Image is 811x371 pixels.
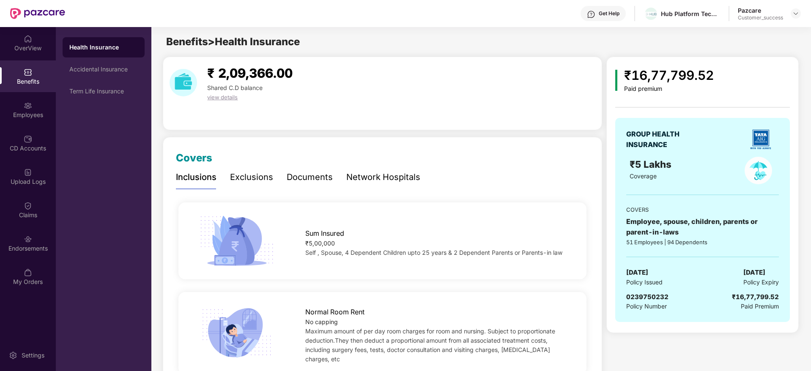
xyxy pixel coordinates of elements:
[207,84,263,91] span: Shared C.D balance
[207,65,293,81] span: ₹ 2,09,366.00
[166,35,300,48] span: Benefits > Health Insurance
[197,213,277,269] img: icon
[746,125,775,154] img: insurerLogo
[599,10,619,17] div: Get Help
[230,171,273,184] div: Exclusions
[738,14,783,21] div: Customer_success
[287,171,333,184] div: Documents
[19,351,47,360] div: Settings
[69,66,138,73] div: Accidental Insurance
[587,10,595,19] img: svg+xml;base64,PHN2ZyBpZD0iSGVscC0zMngzMiIgeG1sbnM9Imh0dHA6Ly93d3cudzMub3JnLzIwMDAvc3ZnIiB3aWR0aD...
[197,305,277,361] img: icon
[10,8,65,19] img: New Pazcare Logo
[630,158,674,170] span: ₹5 Lakhs
[626,205,778,214] div: COVERS
[176,171,216,184] div: Inclusions
[743,278,779,287] span: Policy Expiry
[305,249,562,256] span: Self , Spouse, 4 Dependent Children upto 25 years & 2 Dependent Parents or Parents-in law
[626,129,700,150] div: GROUP HEALTH INSURANCE
[207,94,238,101] span: view details
[732,292,779,302] div: ₹16,77,799.52
[624,85,714,93] div: Paid premium
[745,157,772,184] img: policyIcon
[9,351,17,360] img: svg+xml;base64,PHN2ZyBpZD0iU2V0dGluZy0yMHgyMCIgeG1sbnM9Imh0dHA6Ly93d3cudzMub3JnLzIwMDAvc3ZnIiB3aW...
[24,101,32,110] img: svg+xml;base64,PHN2ZyBpZD0iRW1wbG95ZWVzIiB4bWxucz0iaHR0cDovL3d3dy53My5vcmcvMjAwMC9zdmciIHdpZHRoPS...
[624,65,714,85] div: ₹16,77,799.52
[645,12,657,16] img: hub_logo_light.png
[305,327,555,363] span: Maximum amount of per day room charges for room and nursing. Subject to proportionate deduction.T...
[741,302,779,311] span: Paid Premium
[630,172,657,180] span: Coverage
[661,10,720,18] div: Hub Platform Technology Partners ([GEOGRAPHIC_DATA]) Private Limited
[305,317,568,327] div: No capping
[626,216,778,237] div: Employee, spouse, children, parents or parent-in-laws
[305,228,344,239] span: Sum Insured
[626,238,778,246] div: 51 Employees | 94 Dependents
[738,6,783,14] div: Pazcare
[176,152,212,164] span: Covers
[626,267,648,278] span: [DATE]
[615,70,617,91] img: icon
[626,303,667,310] span: Policy Number
[24,168,32,177] img: svg+xml;base64,PHN2ZyBpZD0iVXBsb2FkX0xvZ3MiIGRhdGEtbmFtZT0iVXBsb2FkIExvZ3MiIHhtbG5zPSJodHRwOi8vd3...
[24,235,32,243] img: svg+xml;base64,PHN2ZyBpZD0iRW5kb3JzZW1lbnRzIiB4bWxucz0iaHR0cDovL3d3dy53My5vcmcvMjAwMC9zdmciIHdpZH...
[346,171,420,184] div: Network Hospitals
[305,239,568,248] div: ₹5,00,000
[24,135,32,143] img: svg+xml;base64,PHN2ZyBpZD0iQ0RfQWNjb3VudHMiIGRhdGEtbmFtZT0iQ0QgQWNjb3VudHMiIHhtbG5zPSJodHRwOi8vd3...
[24,35,32,43] img: svg+xml;base64,PHN2ZyBpZD0iSG9tZSIgeG1sbnM9Imh0dHA6Ly93d3cudzMub3JnLzIwMDAvc3ZnIiB3aWR0aD0iMjAiIG...
[69,43,138,52] div: Health Insurance
[69,88,138,95] div: Term Life Insurance
[24,268,32,277] img: svg+xml;base64,PHN2ZyBpZD0iTXlfT3JkZXJzIiBkYXRhLW5hbWU9Ik15IE9yZGVycyIgeG1sbnM9Imh0dHA6Ly93d3cudz...
[170,69,197,96] img: download
[743,267,765,278] span: [DATE]
[626,278,663,287] span: Policy Issued
[305,307,364,317] span: Normal Room Rent
[24,202,32,210] img: svg+xml;base64,PHN2ZyBpZD0iQ2xhaW0iIHhtbG5zPSJodHRwOi8vd3d3LnczLm9yZy8yMDAwL3N2ZyIgd2lkdGg9IjIwIi...
[626,293,669,301] span: 0239750232
[24,68,32,76] img: svg+xml;base64,PHN2ZyBpZD0iQmVuZWZpdHMiIHhtbG5zPSJodHRwOi8vd3d3LnczLm9yZy8yMDAwL3N2ZyIgd2lkdGg9Ij...
[792,10,799,17] img: svg+xml;base64,PHN2ZyBpZD0iRHJvcGRvd24tMzJ4MzIiIHhtbG5zPSJodHRwOi8vd3d3LnczLm9yZy8yMDAwL3N2ZyIgd2...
